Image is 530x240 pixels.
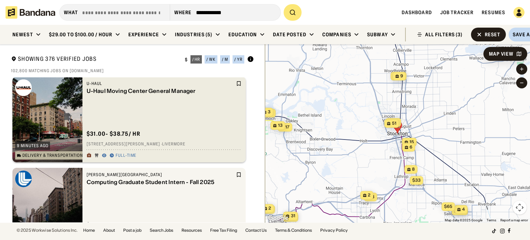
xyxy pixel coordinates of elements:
div: Full-time [116,153,137,159]
a: Privacy Policy [320,228,348,232]
a: Resources [181,228,202,232]
div: Computing Graduate Student Intern - Fall 2025 [87,179,235,185]
div: Subway [367,31,388,38]
span: Map data ©2025 Google [445,218,482,222]
div: $ [185,57,188,63]
span: 17 [285,124,289,130]
span: 13 [278,123,283,128]
div: Newest [12,31,33,38]
div: / wk [206,57,216,61]
span: 2 [268,205,271,211]
div: [PERSON_NAME][GEOGRAPHIC_DATA] [87,172,235,177]
div: / m [222,57,228,61]
a: Free Tax Filing [210,228,237,232]
div: what [64,9,78,16]
a: Terms & Conditions [275,228,312,232]
span: 15 [410,139,414,145]
div: Where [174,9,192,16]
span: 31 [291,213,295,219]
span: $65 [444,204,452,209]
button: Map camera controls [513,201,527,214]
img: Google [267,214,289,223]
span: 9 [400,73,403,79]
div: Education [228,31,257,38]
div: ALL FILTERS (3) [425,32,463,37]
div: [STREET_ADDRESS][PERSON_NAME] · Livermore [87,142,242,147]
img: Bandana logotype [6,6,55,19]
div: © 2025 Workwise Solutions Inc. [17,228,78,232]
div: $ 57.40 / hr [87,221,118,229]
div: U-Haul Moving Center General Manager [87,88,235,94]
span: 2 [368,192,371,198]
div: / hr [192,57,200,61]
span: $33 [412,177,421,183]
span: 51 [392,121,396,126]
div: Showing 376 Verified Jobs [11,55,179,64]
a: About [103,228,115,232]
img: Lawrence Livermore National Laboratory logo [15,171,32,187]
span: 6 [410,144,412,150]
div: 9 minutes ago [17,144,48,148]
div: / yr [234,57,243,61]
span: 3 [372,194,374,200]
a: Contact Us [245,228,267,232]
div: Experience [128,31,159,38]
a: Post a job [123,228,141,232]
div: Reset [485,32,501,37]
div: 102,800 matching jobs on [DOMAIN_NAME] [11,68,254,74]
span: 4 [462,207,465,212]
a: Job Tracker [440,9,473,16]
a: Open this area in Google Maps (opens a new window) [267,214,289,223]
div: Date Posted [273,31,306,38]
a: Dashboard [402,9,432,16]
a: Terms (opens in new tab) [487,218,496,222]
div: U-Haul [87,81,235,86]
div: grid [11,77,254,222]
div: Map View [489,51,513,56]
div: Industries (5) [175,31,213,38]
span: 8 [412,166,415,172]
span: 3 [268,109,271,115]
div: Delivery & Transportation [22,153,83,157]
a: Report a map error [500,218,528,222]
img: U-Haul logo [15,79,32,96]
div: Companies [322,31,351,38]
a: Resumes [482,9,505,16]
div: $29.00 to $100.00 / hour [49,31,112,38]
div: $ 31.00 - $38.75 / hr [87,130,140,137]
a: Search Jobs [150,228,173,232]
a: Home [83,228,95,232]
